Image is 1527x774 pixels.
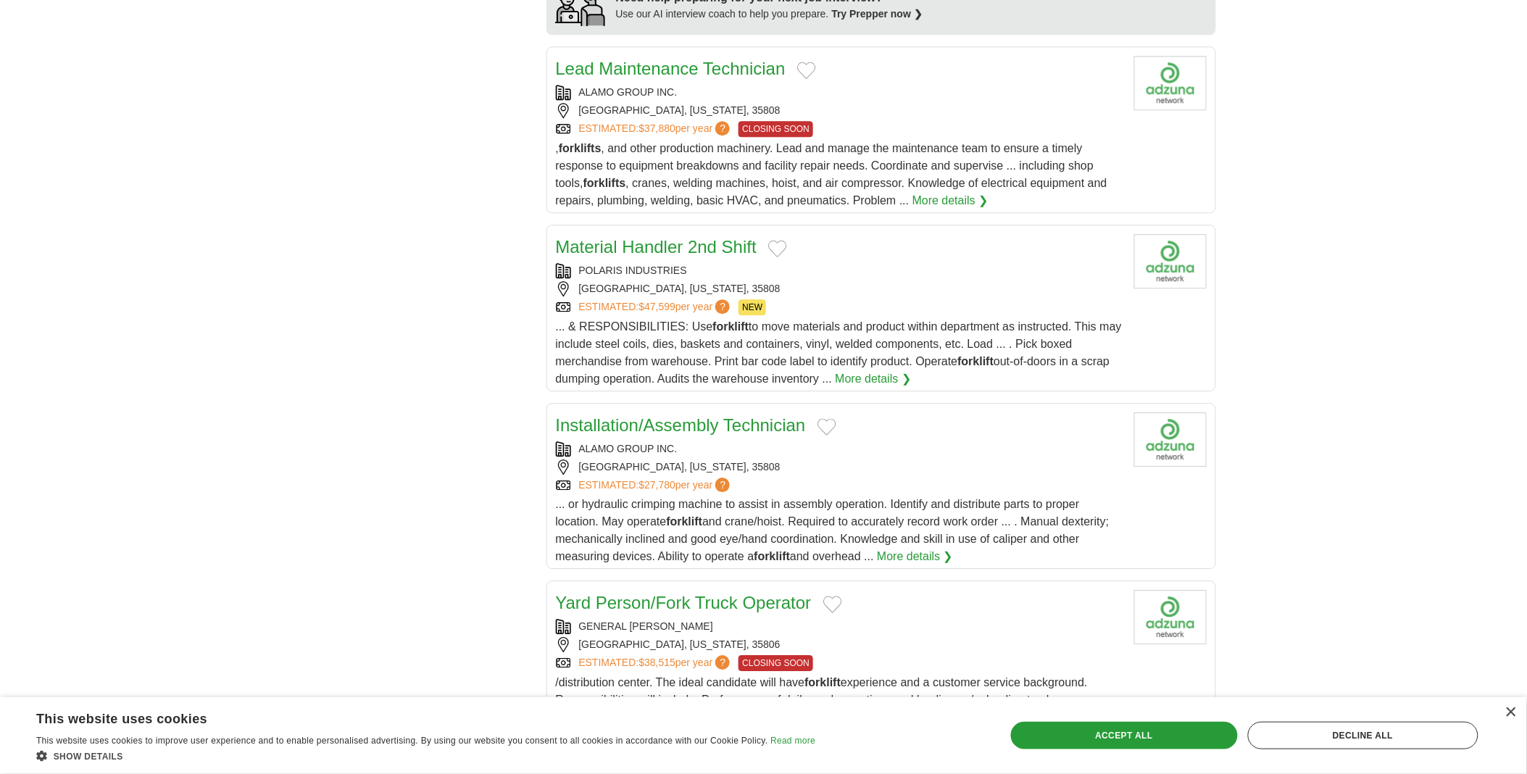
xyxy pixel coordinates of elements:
a: ESTIMATED:$47,599per year? [579,299,733,315]
span: /distribution center. The ideal candidate will have experience and a customer service background.... [556,676,1088,741]
img: Company logo [1134,234,1207,288]
span: NEW [738,299,766,315]
a: ESTIMATED:$38,515per year? [579,655,733,671]
a: Lead Maintenance Technician [556,59,786,78]
span: ? [715,299,730,314]
a: Try Prepper now ❯ [832,8,923,20]
a: ESTIMATED:$27,780per year? [579,478,733,493]
strong: forklift [957,355,994,367]
span: $38,515 [638,657,675,668]
span: ? [715,121,730,136]
div: GENERAL [PERSON_NAME] [556,619,1123,634]
div: Accept all [1011,722,1238,749]
a: Material Handler 2nd Shift [556,237,757,257]
div: ALAMO GROUP INC. [556,441,1123,457]
div: Use our AI interview coach to help you prepare. [616,7,923,22]
span: CLOSING SOON [738,655,813,671]
div: Show details [36,749,815,763]
span: $27,780 [638,479,675,491]
div: Decline all [1248,722,1478,749]
span: $37,880 [638,122,675,134]
img: Company logo [1134,590,1207,644]
button: Add to favorite jobs [817,418,836,436]
div: POLARIS INDUSTRIES [556,263,1123,278]
strong: forklift [712,320,749,333]
span: CLOSING SOON [738,121,813,137]
span: ... & RESPONSIBILITIES: Use to move materials and product within department as instructed. This m... [556,320,1122,385]
a: ESTIMATED:$37,880per year? [579,121,733,137]
div: ALAMO GROUP INC. [556,85,1123,100]
div: This website uses cookies [36,706,779,728]
div: [GEOGRAPHIC_DATA], [US_STATE], 35808 [556,459,1123,475]
strong: forklift [804,676,841,688]
strong: forklift [754,550,790,562]
span: ... or hydraulic crimping machine to assist in assembly operation. Identify and distribute parts ... [556,498,1110,562]
button: Add to favorite jobs [823,596,842,613]
span: , , and other production machinery. Lead and manage the maintenance team to ensure a timely respo... [556,142,1107,207]
div: [GEOGRAPHIC_DATA], [US_STATE], 35808 [556,281,1123,296]
span: $47,599 [638,301,675,312]
span: ? [715,655,730,670]
button: Add to favorite jobs [797,62,816,79]
div: [GEOGRAPHIC_DATA], [US_STATE], 35808 [556,103,1123,118]
div: [GEOGRAPHIC_DATA], [US_STATE], 35806 [556,637,1123,652]
a: Read more, opens a new window [770,736,815,746]
span: ? [715,478,730,492]
div: Close [1505,707,1516,718]
a: More details ❯ [877,548,953,565]
img: Company logo [1134,56,1207,110]
button: Add to favorite jobs [768,240,787,257]
span: This website uses cookies to improve user experience and to enable personalised advertising. By u... [36,736,768,746]
strong: forklifts [559,142,602,154]
strong: forklift [666,515,702,528]
strong: forklifts [583,177,626,189]
a: Yard Person/Fork Truck Operator [556,593,812,612]
a: More details ❯ [836,370,912,388]
img: Company logo [1134,412,1207,467]
span: Show details [54,752,123,762]
a: More details ❯ [912,192,989,209]
a: Installation/Assembly Technician [556,415,806,435]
